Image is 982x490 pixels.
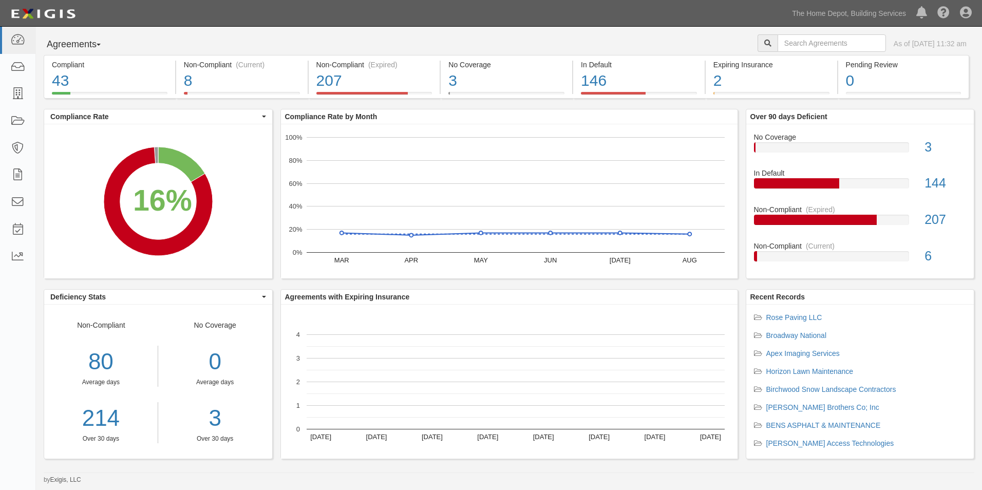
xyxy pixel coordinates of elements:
[713,60,829,70] div: Expiring Insurance
[754,204,967,241] a: Non-Compliant(Expired)207
[750,112,827,121] b: Over 90 days Deficient
[448,60,564,70] div: No Coverage
[44,290,272,304] button: Deficiency Stats
[289,225,302,233] text: 20%
[766,403,879,411] a: [PERSON_NAME] Brothers Co; Inc
[296,378,299,386] text: 2
[316,70,432,92] div: 207
[778,34,886,52] input: Search Agreements
[937,7,950,20] i: Help Center - Complianz
[44,92,175,100] a: Compliant43
[166,346,265,378] div: 0
[133,180,192,222] div: 16%
[50,292,259,302] span: Deficiency Stats
[806,204,835,215] div: (Expired)
[292,249,302,256] text: 0%
[754,168,967,204] a: In Default144
[289,202,302,210] text: 40%
[404,256,418,264] text: APR
[166,402,265,435] a: 3
[44,34,121,55] button: Agreements
[441,92,572,100] a: No Coverage3
[746,168,974,178] div: In Default
[750,293,805,301] b: Recent Records
[44,124,272,278] svg: A chart.
[846,70,961,92] div: 0
[44,476,81,484] small: by
[754,241,967,270] a: Non-Compliant(Current)6
[917,211,974,229] div: 207
[766,421,881,429] a: BENS ASPHALT & MAINTENANCE
[754,132,967,168] a: No Coverage3
[184,70,300,92] div: 8
[746,132,974,142] div: No Coverage
[917,138,974,157] div: 3
[766,331,827,340] a: Broadway National
[917,247,974,266] div: 6
[366,433,387,441] text: [DATE]
[448,70,564,92] div: 3
[533,433,554,441] text: [DATE]
[285,134,303,141] text: 100%
[296,354,299,362] text: 3
[368,60,398,70] div: (Expired)
[787,3,911,24] a: The Home Depot, Building Services
[289,157,302,164] text: 80%
[544,256,557,264] text: JUN
[589,433,610,441] text: [DATE]
[581,70,697,92] div: 146
[44,435,158,443] div: Over 30 days
[682,256,696,264] text: AUG
[296,402,299,409] text: 1
[166,378,265,387] div: Average days
[285,112,377,121] b: Compliance Rate by Month
[52,70,167,92] div: 43
[176,92,308,100] a: Non-Compliant(Current)8
[713,70,829,92] div: 2
[334,256,349,264] text: MAR
[746,204,974,215] div: Non-Compliant
[644,433,665,441] text: [DATE]
[8,5,79,23] img: logo-5460c22ac91f19d4615b14bd174203de0afe785f0fc80cf4dbbc73dc1793850b.png
[52,60,167,70] div: Compliant
[166,435,265,443] div: Over 30 days
[894,39,967,49] div: As of [DATE] 11:32 am
[296,331,299,338] text: 4
[289,179,302,187] text: 60%
[309,92,440,100] a: Non-Compliant(Expired)207
[44,402,158,435] a: 214
[285,293,410,301] b: Agreements with Expiring Insurance
[296,425,299,433] text: 0
[310,433,331,441] text: [DATE]
[706,92,837,100] a: Expiring Insurance2
[573,92,705,100] a: In Default146
[316,60,432,70] div: Non-Compliant (Expired)
[806,241,835,251] div: (Current)
[184,60,300,70] div: Non-Compliant (Current)
[50,111,259,122] span: Compliance Rate
[700,433,721,441] text: [DATE]
[609,256,630,264] text: [DATE]
[236,60,265,70] div: (Current)
[766,439,894,447] a: [PERSON_NAME] Access Technologies
[281,305,738,459] svg: A chart.
[44,378,158,387] div: Average days
[917,174,974,193] div: 144
[581,60,697,70] div: In Default
[477,433,498,441] text: [DATE]
[838,92,970,100] a: Pending Review0
[766,313,822,322] a: Rose Paving LLC
[746,241,974,251] div: Non-Compliant
[281,124,738,278] svg: A chart.
[846,60,961,70] div: Pending Review
[44,346,158,378] div: 80
[474,256,488,264] text: MAY
[44,320,158,443] div: Non-Compliant
[766,385,896,393] a: Birchwood Snow Landscape Contractors
[766,367,854,375] a: Horizon Lawn Maintenance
